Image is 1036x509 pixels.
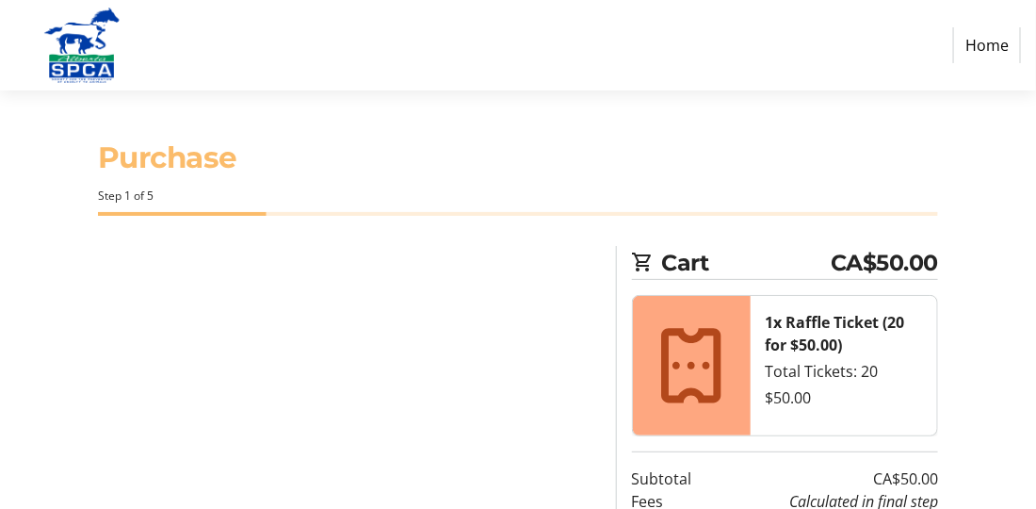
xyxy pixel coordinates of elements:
[831,246,938,280] span: CA$50.00
[766,386,923,409] div: $50.00
[953,27,1021,63] a: Home
[632,468,720,490] td: Subtotal
[766,312,905,355] strong: 1x Raffle Ticket (20 for $50.00)
[15,8,149,83] img: Alberta SPCA's Logo
[720,468,939,490] td: CA$50.00
[662,246,832,280] span: Cart
[98,188,939,205] div: Step 1 of 5
[98,136,939,180] h1: Purchase
[766,360,923,383] div: Total Tickets: 20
